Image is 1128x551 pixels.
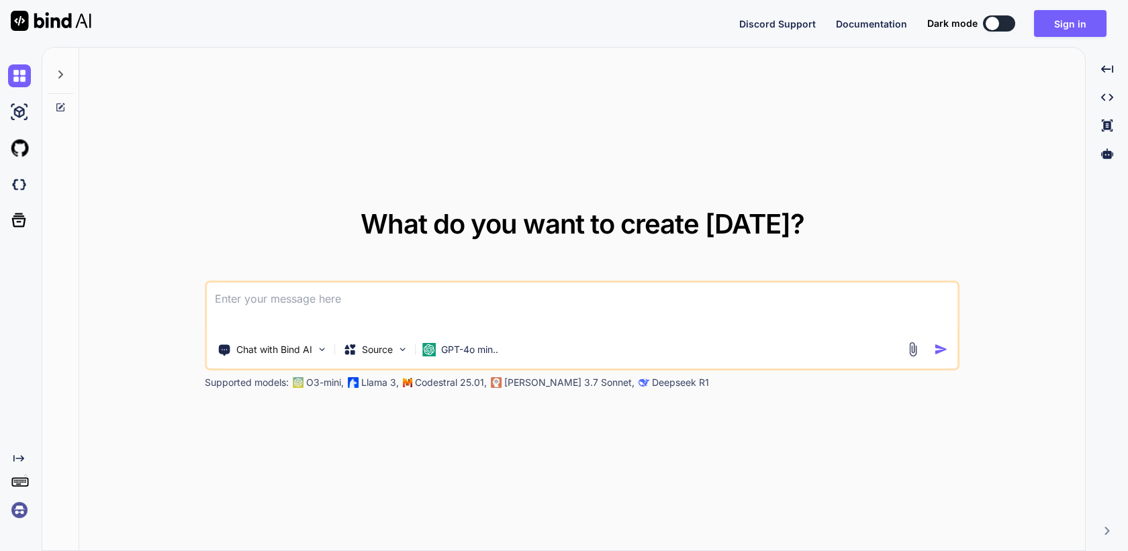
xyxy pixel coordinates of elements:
[739,18,816,30] span: Discord Support
[8,64,31,87] img: chat
[236,343,312,356] p: Chat with Bind AI
[927,17,978,30] span: Dark mode
[836,17,907,31] button: Documentation
[361,207,804,240] span: What do you want to create [DATE]?
[348,377,359,388] img: Llama2
[739,17,816,31] button: Discord Support
[441,343,498,356] p: GPT-4o min..
[905,342,921,357] img: attachment
[491,377,502,388] img: claude
[652,376,709,389] p: Deepseek R1
[422,343,436,356] img: GPT-4o mini
[8,137,31,160] img: githubLight
[504,376,634,389] p: [PERSON_NAME] 3.7 Sonnet,
[403,378,412,387] img: Mistral-AI
[8,101,31,123] img: ai-studio
[1034,10,1107,37] button: Sign in
[293,377,303,388] img: GPT-4
[316,344,328,355] img: Pick Tools
[8,173,31,196] img: darkCloudIdeIcon
[361,376,399,389] p: Llama 3,
[306,376,344,389] p: O3-mini,
[8,499,31,521] img: signin
[639,377,649,388] img: claude
[934,342,948,356] img: icon
[205,376,289,389] p: Supported models:
[415,376,487,389] p: Codestral 25.01,
[397,344,408,355] img: Pick Models
[836,18,907,30] span: Documentation
[362,343,393,356] p: Source
[11,11,91,31] img: Bind AI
